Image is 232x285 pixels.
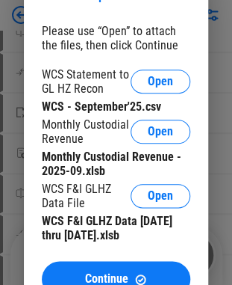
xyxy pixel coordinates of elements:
div: WCS F&I GLHZ Data [DATE] thru [DATE].xlsb [42,214,190,242]
div: Monthly Custodial Revenue - 2025-09.xlsb [42,150,190,178]
div: Monthly Custodial Revenue [42,117,131,146]
span: Open [148,190,173,202]
span: Continue [85,273,128,285]
span: Open [148,126,173,138]
div: WCS - September'25.csv [42,99,190,114]
div: WCS Statement to GL HZ Recon [42,67,131,96]
div: Please use “Open” to attach the files, then click Continue [42,24,190,52]
span: Open [148,76,173,88]
button: Open [131,120,190,144]
div: WCS F&I GLHZ Data File [42,182,131,210]
button: Open [131,70,190,94]
button: Open [131,184,190,208]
